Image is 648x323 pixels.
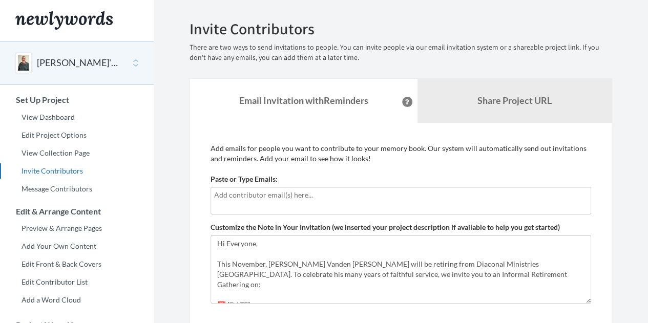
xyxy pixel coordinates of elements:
[20,7,57,16] span: Support
[211,235,591,304] textarea: Hi Everyone, This November, [PERSON_NAME] Vanden [PERSON_NAME] will be retiring from Diaconal Min...
[211,222,560,232] label: Customize the Note in Your Invitation (we inserted your project description if available to help ...
[211,174,278,184] label: Paste or Type Emails:
[239,95,368,106] strong: Email Invitation with Reminders
[190,42,612,63] p: There are two ways to send invitations to people. You can invite people via our email invitation ...
[190,20,612,37] h2: Invite Contributors
[37,56,120,70] button: [PERSON_NAME]'s Retirement
[1,207,154,216] h3: Edit & Arrange Content
[1,95,154,104] h3: Set Up Project
[15,11,113,30] img: Newlywords logo
[477,95,552,106] b: Share Project URL
[211,143,591,164] p: Add emails for people you want to contribute to your memory book. Our system will automatically s...
[214,189,588,201] input: Add contributor email(s) here...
